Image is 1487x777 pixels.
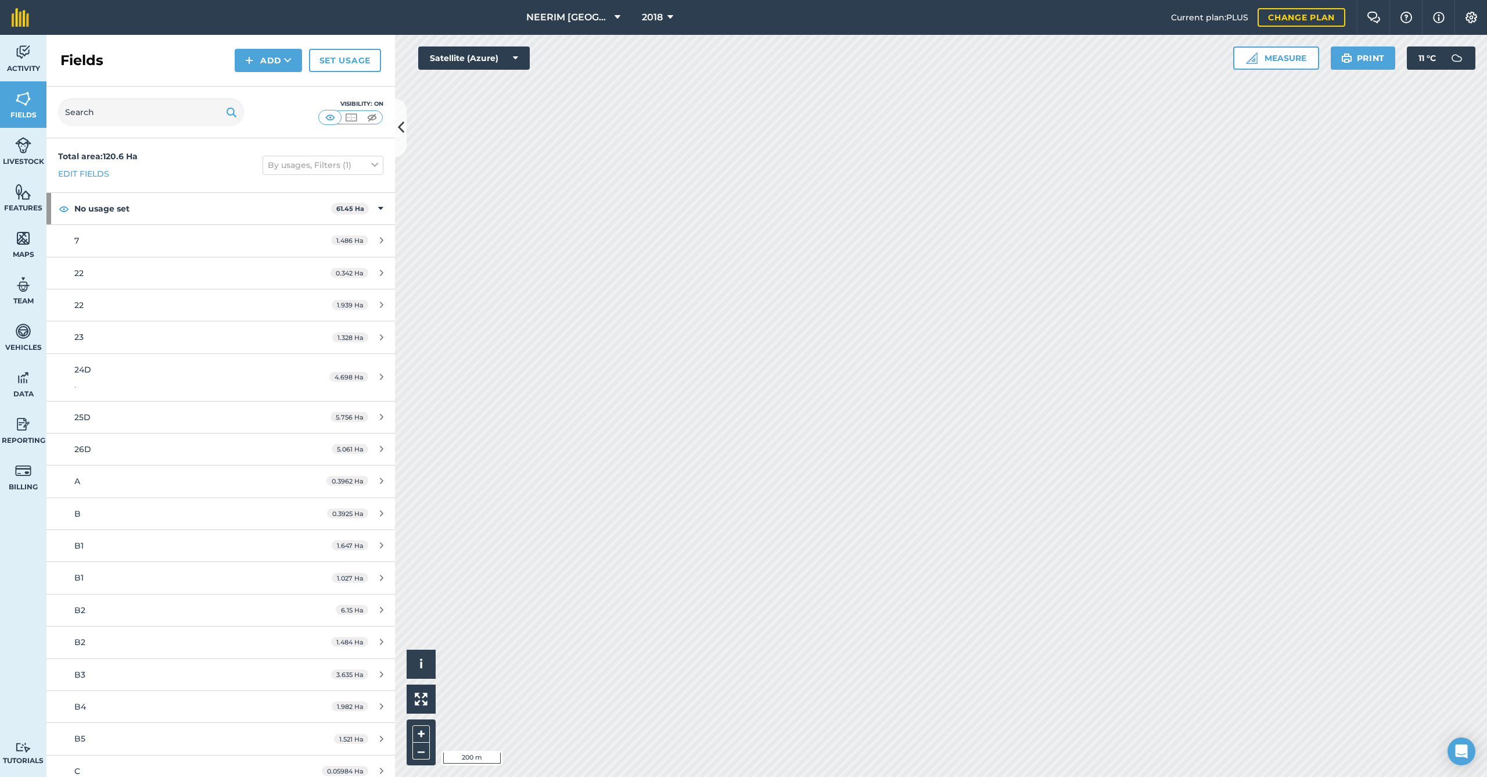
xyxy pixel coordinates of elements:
[332,332,368,342] span: 1.328 Ha
[332,300,368,310] span: 1.939 Ha
[336,605,368,615] span: 6.15 Ha
[46,466,395,497] a: A0.3962 Ha
[74,193,331,224] strong: No usage set
[74,300,84,310] span: 22
[46,289,395,321] a: 221.939 Ha
[1418,46,1436,70] span: 11 ° C
[1464,12,1478,23] img: A cog icon
[74,268,84,278] span: 22
[15,369,31,386] img: svg+xml;base64,PD94bWwgdmVyc2lvbj0iMS4wIiBlbmNvZGluZz0idXRmLTgiPz4KPCEtLSBHZW5lcmF0b3I6IEFkb2JlIE...
[407,650,436,679] button: i
[1246,52,1258,64] img: Ruler icon
[46,402,395,433] a: 25D5.756 Ha
[46,562,395,593] a: B11.027 Ha
[74,378,293,391] span: .
[412,743,430,760] button: –
[74,476,80,486] span: A
[235,49,302,72] button: Add
[74,572,84,583] span: B1
[365,112,379,123] img: svg+xml;base64,PHN2ZyB4bWxucz0iaHR0cDovL3d3dy53My5vcmcvMjAwMC9zdmciIHdpZHRoPSI1MCIgaGVpZ2h0PSI0MC...
[74,412,91,422] span: 25D
[331,637,368,647] span: 1.484 Ha
[74,733,85,744] span: B5
[58,151,138,162] strong: Total area : 120.6 Ha
[1433,10,1445,24] img: svg+xml;base64,PHN2ZyB4bWxucz0iaHR0cDovL3d3dy53My5vcmcvMjAwMC9zdmciIHdpZHRoPSIxNyIgaGVpZ2h0PSIxNy...
[323,112,337,123] img: svg+xml;base64,PHN2ZyB4bWxucz0iaHR0cDovL3d3dy53My5vcmcvMjAwMC9zdmciIHdpZHRoPSI1MCIgaGVpZ2h0PSI0MC...
[46,225,395,256] a: 71.486 Ha
[642,10,663,24] span: 2018
[1233,46,1319,70] button: Measure
[74,605,85,615] span: B2
[331,669,368,679] span: 3.635 Ha
[74,509,81,519] span: B
[327,509,368,518] span: 0.3925 Ha
[326,476,368,486] span: 0.3962 Ha
[322,766,368,776] span: 0.05984 Ha
[46,530,395,561] a: B11.647 Ha
[15,230,31,247] img: svg+xml;base64,PHN2ZyB4bWxucz0iaHR0cDovL3d3dy53My5vcmcvMjAwMC9zdmciIHdpZHRoPSI1NiIgaGVpZ2h0PSI2MC...
[329,372,368,382] span: 4.698 Ha
[46,498,395,529] a: B0.3925 Ha
[1367,12,1381,23] img: Two speech bubbles overlapping with the left bubble in the forefront
[1407,46,1475,70] button: 11 °C
[46,257,395,289] a: 220.342 Ha
[344,112,358,123] img: svg+xml;base64,PHN2ZyB4bWxucz0iaHR0cDovL3d3dy53My5vcmcvMjAwMC9zdmciIHdpZHRoPSI1MCIgaGVpZ2h0PSI0MC...
[318,99,383,109] div: Visibility: On
[58,167,109,180] a: Edit fields
[59,202,69,216] img: svg+xml;base64,PHN2ZyB4bWxucz0iaHR0cDovL3d3dy53My5vcmcvMjAwMC9zdmciIHdpZHRoPSIxOCIgaGVpZ2h0PSIyNC...
[46,354,395,401] a: 24D.4.698 Ha
[1258,8,1345,27] a: Change plan
[60,51,103,70] h2: Fields
[46,626,395,658] a: B21.484 Ha
[46,723,395,754] a: B51.521 Ha
[332,444,368,454] span: 5.061 Ha
[1445,46,1468,70] img: svg+xml;base64,PD94bWwgdmVyc2lvbj0iMS4wIiBlbmNvZGluZz0idXRmLTgiPz4KPCEtLSBHZW5lcmF0b3I6IEFkb2JlIE...
[46,193,395,224] div: No usage set61.45 Ha
[74,701,86,712] span: B4
[332,701,368,711] span: 1.982 Ha
[1171,11,1248,24] span: Current plan : PLUS
[419,657,423,671] span: i
[1399,12,1413,23] img: A question mark icon
[1331,46,1396,70] button: Print
[74,540,84,551] span: B1
[331,412,368,422] span: 5.756 Ha
[263,156,383,174] button: By usages, Filters (1)
[226,105,237,119] img: svg+xml;base64,PHN2ZyB4bWxucz0iaHR0cDovL3d3dy53My5vcmcvMjAwMC9zdmciIHdpZHRoPSIxOSIgaGVpZ2h0PSIyNC...
[331,268,368,278] span: 0.342 Ha
[74,637,85,647] span: B2
[46,659,395,690] a: B33.635 Ha
[74,669,85,680] span: B3
[1341,51,1352,65] img: svg+xml;base64,PHN2ZyB4bWxucz0iaHR0cDovL3d3dy53My5vcmcvMjAwMC9zdmciIHdpZHRoPSIxOSIgaGVpZ2h0PSIyNC...
[46,595,395,626] a: B26.15 Ha
[15,416,31,433] img: svg+xml;base64,PD94bWwgdmVyc2lvbj0iMS4wIiBlbmNvZGluZz0idXRmLTgiPz4KPCEtLSBHZW5lcmF0b3I6IEFkb2JlIE...
[15,183,31,200] img: svg+xml;base64,PHN2ZyB4bWxucz0iaHR0cDovL3d3dy53My5vcmcvMjAwMC9zdmciIHdpZHRoPSI1NiIgaGVpZ2h0PSI2MC...
[74,444,91,454] span: 26D
[309,49,381,72] a: Set usage
[15,44,31,61] img: svg+xml;base64,PD94bWwgdmVyc2lvbj0iMS4wIiBlbmNvZGluZz0idXRmLTgiPz4KPCEtLSBHZW5lcmF0b3I6IEFkb2JlIE...
[1448,737,1475,765] div: Open Intercom Messenger
[15,137,31,154] img: svg+xml;base64,PD94bWwgdmVyc2lvbj0iMS4wIiBlbmNvZGluZz0idXRmLTgiPz4KPCEtLSBHZW5lcmF0b3I6IEFkb2JlIE...
[415,693,428,706] img: Four arrows, one pointing top left, one top right, one bottom right and the last bottom left
[15,90,31,108] img: svg+xml;base64,PHN2ZyB4bWxucz0iaHR0cDovL3d3dy53My5vcmcvMjAwMC9zdmciIHdpZHRoPSI1NiIgaGVpZ2h0PSI2MC...
[74,766,80,776] span: C
[15,276,31,293] img: svg+xml;base64,PD94bWwgdmVyc2lvbj0iMS4wIiBlbmNvZGluZz0idXRmLTgiPz4KPCEtLSBHZW5lcmF0b3I6IEFkb2JlIE...
[15,323,31,340] img: svg+xml;base64,PD94bWwgdmVyc2lvbj0iMS4wIiBlbmNvZGluZz0idXRmLTgiPz4KPCEtLSBHZW5lcmF0b3I6IEFkb2JlIE...
[336,205,364,213] strong: 61.45 Ha
[58,98,244,126] input: Search
[334,734,368,744] span: 1.521 Ha
[332,573,368,583] span: 1.027 Ha
[74,332,84,342] span: 23
[74,364,91,375] span: 24D
[12,8,29,27] img: fieldmargin Logo
[46,691,395,722] a: B41.982 Ha
[418,46,530,70] button: Satellite (Azure)
[46,434,395,465] a: 26D5.061 Ha
[15,462,31,479] img: svg+xml;base64,PD94bWwgdmVyc2lvbj0iMS4wIiBlbmNvZGluZz0idXRmLTgiPz4KPCEtLSBHZW5lcmF0b3I6IEFkb2JlIE...
[412,725,430,743] button: +
[245,53,253,67] img: svg+xml;base64,PHN2ZyB4bWxucz0iaHR0cDovL3d3dy53My5vcmcvMjAwMC9zdmciIHdpZHRoPSIxNCIgaGVpZ2h0PSIyNC...
[74,235,79,246] span: 7
[526,10,610,24] span: NEERIM [GEOGRAPHIC_DATA]
[332,540,368,550] span: 1.647 Ha
[331,235,368,245] span: 1.486 Ha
